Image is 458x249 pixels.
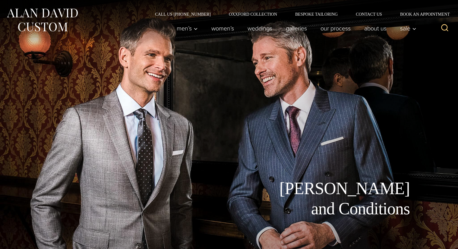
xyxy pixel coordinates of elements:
a: weddings [241,22,279,34]
img: Alan David Custom [6,7,78,33]
a: Book an Appointment [391,12,452,16]
a: Oxxford Collection [220,12,286,16]
span: Sale [400,25,416,31]
h1: [PERSON_NAME] and Conditions [274,178,410,219]
a: Contact Us [347,12,391,16]
nav: Primary Navigation [170,22,420,34]
button: View Search Form [437,21,452,36]
a: Our Process [314,22,358,34]
a: Bespoke Tailoring [286,12,347,16]
a: Galleries [279,22,314,34]
a: About Us [358,22,393,34]
a: Women’s [205,22,241,34]
span: Men’s [177,25,198,31]
nav: Secondary Navigation [146,12,452,16]
a: Call Us [PHONE_NUMBER] [146,12,220,16]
